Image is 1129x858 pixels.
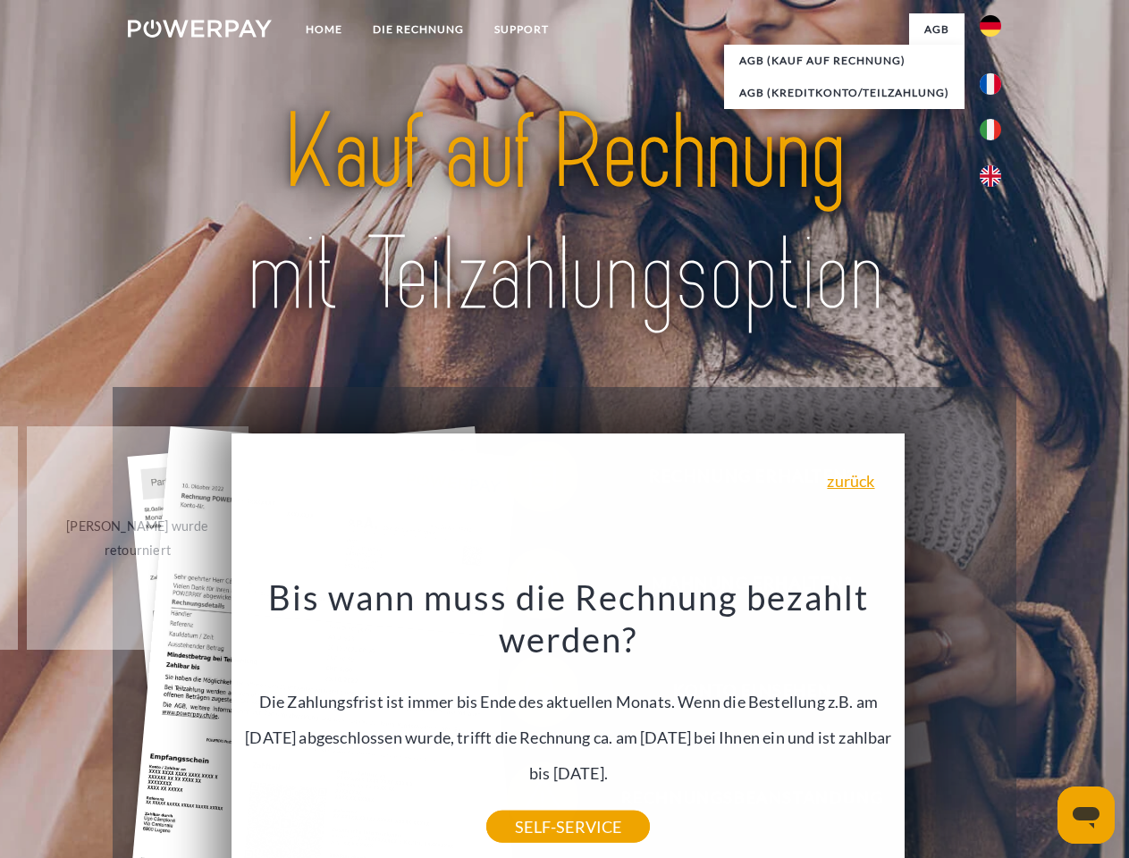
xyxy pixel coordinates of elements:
[171,86,958,342] img: title-powerpay_de.svg
[1057,786,1115,844] iframe: Schaltfläche zum Öffnen des Messaging-Fensters
[724,45,965,77] a: AGB (Kauf auf Rechnung)
[486,811,650,843] a: SELF-SERVICE
[980,165,1001,187] img: en
[980,15,1001,37] img: de
[128,20,272,38] img: logo-powerpay-white.svg
[980,73,1001,95] img: fr
[358,13,479,46] a: DIE RECHNUNG
[38,514,239,562] div: [PERSON_NAME] wurde retourniert
[980,119,1001,140] img: it
[909,13,965,46] a: agb
[724,77,965,109] a: AGB (Kreditkonto/Teilzahlung)
[242,576,895,827] div: Die Zahlungsfrist ist immer bis Ende des aktuellen Monats. Wenn die Bestellung z.B. am [DATE] abg...
[242,576,895,661] h3: Bis wann muss die Rechnung bezahlt werden?
[479,13,564,46] a: SUPPORT
[827,473,874,489] a: zurück
[291,13,358,46] a: Home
